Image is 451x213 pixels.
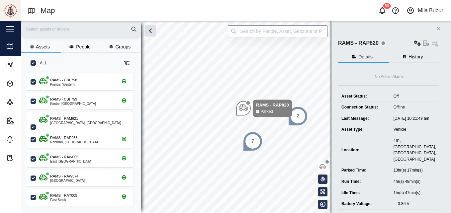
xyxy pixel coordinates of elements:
div: 7 [251,138,254,145]
div: Dashboard [17,61,45,69]
canvas: Map [21,21,451,213]
div: Reports [17,117,39,124]
div: 1hr(s) 47min(s) [394,190,436,196]
div: No Active Alarm [375,74,403,80]
div: RAMS - CBI 759 [50,97,77,102]
div: Offline [394,104,436,110]
div: Sites [17,99,33,106]
input: Search assets or drivers [25,24,137,34]
div: RAMS - RAM621 [50,116,78,121]
div: 50 [383,3,391,9]
div: Asset Status: [341,93,387,100]
div: Battery Voltage: [341,201,391,207]
div: Idle Time: [341,190,387,196]
div: 2 [297,112,299,120]
div: Run Time: [341,178,387,185]
div: RAMS - RAW374 [50,174,78,179]
div: Map marker [236,100,292,117]
div: Mila Bubur [418,7,443,15]
div: [DATE] 10:21:49 am [394,115,436,122]
div: grid [27,71,140,208]
span: History [408,54,423,59]
button: Mila Bubur [404,6,446,15]
div: 461, [GEOGRAPHIC_DATA], [GEOGRAPHIC_DATA], [GEOGRAPHIC_DATA] [394,138,436,162]
div: Map [17,43,32,50]
div: RAMS - RAW005 [50,154,78,160]
div: RAMS - RAP938 [50,135,78,141]
div: Parked [260,108,273,115]
label: ALL [36,60,47,66]
div: Off [394,93,436,100]
div: Assets [17,80,37,87]
div: RAMS - RAP820 [338,39,379,47]
span: Groups [115,44,131,49]
div: [GEOGRAPHIC_DATA], [GEOGRAPHIC_DATA] [50,121,121,125]
div: RAMS - RAP820 [256,102,289,108]
div: Last Message: [341,115,387,122]
img: Main Logo [3,3,18,18]
div: Location: [341,147,387,153]
div: RAMS - CBI 758 [50,77,77,83]
div: [GEOGRAPHIC_DATA] [50,179,85,182]
div: Kimbe, [GEOGRAPHIC_DATA] [50,102,96,106]
div: Map marker [243,131,263,151]
div: RAMS - RAY009 [50,193,77,198]
div: Asset Type: [341,126,387,133]
div: Raburua, [GEOGRAPHIC_DATA] [50,141,99,144]
div: Map [41,5,55,17]
div: Tasks [17,154,35,162]
div: Kiunga, Western [50,83,77,86]
input: Search by People, Asset, Geozone or Place [228,25,327,37]
div: Vehicle [394,126,436,133]
div: 3.86 V [398,201,436,207]
span: Details [358,54,373,59]
div: Map marker [288,106,308,126]
div: 4hr(s) 48min(s) [394,178,436,185]
div: Parked Time: [341,167,387,174]
div: East [GEOGRAPHIC_DATA] [50,160,92,163]
span: People [76,44,91,49]
div: East Sepik [50,198,77,202]
div: Connection Status: [341,104,387,110]
div: 13hr(s) 17min(s) [394,167,436,174]
div: Alarms [17,136,37,143]
span: Assets [36,44,50,49]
